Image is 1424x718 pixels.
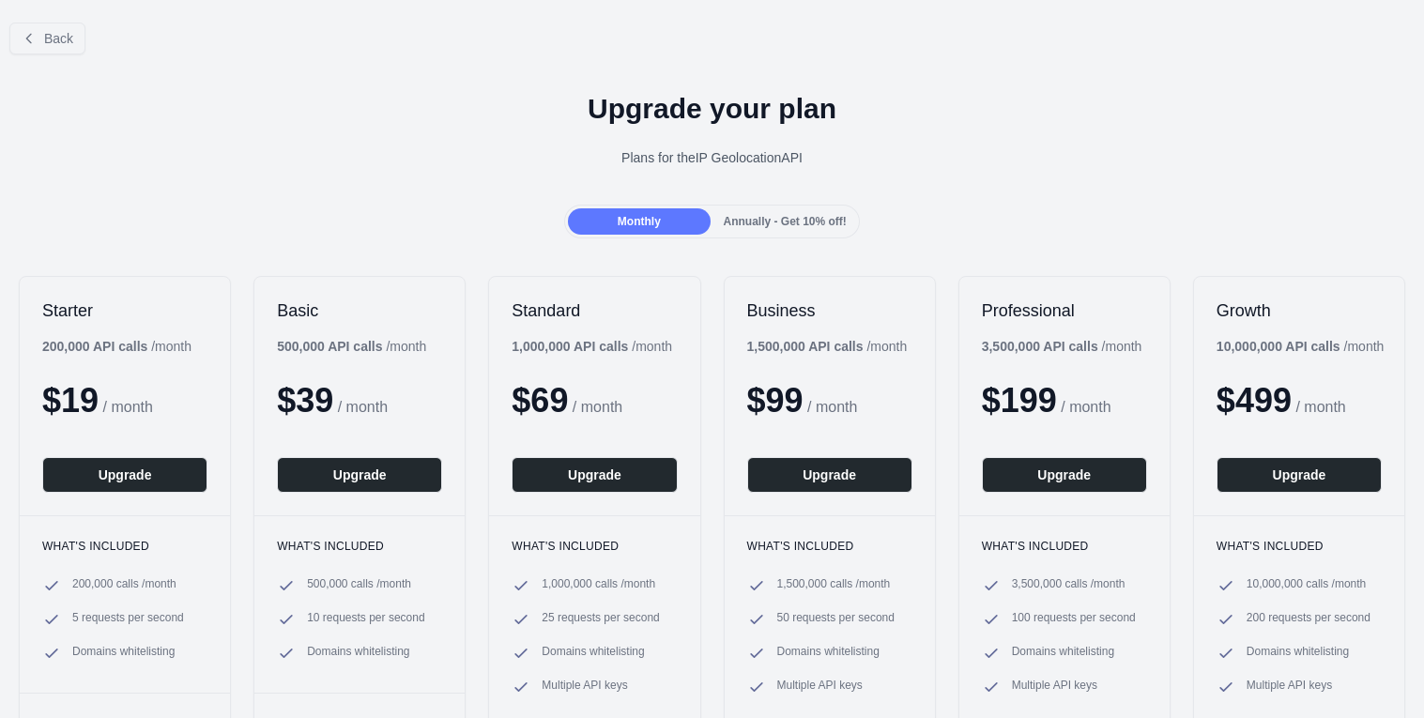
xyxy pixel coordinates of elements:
h2: Standard [512,299,677,322]
span: $ 199 [982,381,1057,420]
b: 1,500,000 API calls [747,339,864,354]
h2: Business [747,299,912,322]
b: 10,000,000 API calls [1217,339,1340,354]
h2: Growth [1217,299,1382,322]
div: / month [747,337,908,356]
div: / month [512,337,672,356]
div: / month [982,337,1142,356]
span: $ 499 [1217,381,1292,420]
b: 1,000,000 API calls [512,339,628,354]
span: $ 99 [747,381,804,420]
span: $ 69 [512,381,568,420]
b: 3,500,000 API calls [982,339,1098,354]
h2: Professional [982,299,1147,322]
div: / month [1217,337,1385,356]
